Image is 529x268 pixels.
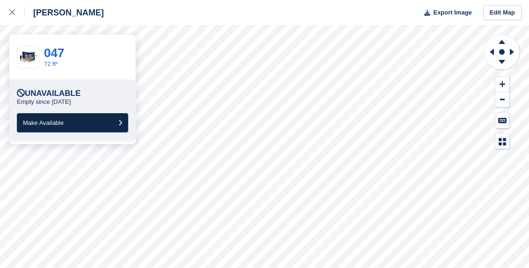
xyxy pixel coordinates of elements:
img: 10-ft-container.jpg [17,49,39,65]
div: [PERSON_NAME] [25,7,104,18]
button: Export Image [419,5,472,21]
a: Edit Map [483,5,522,21]
div: Unavailable [17,89,80,98]
button: Zoom Out [495,92,509,108]
button: Map Legend [495,134,509,149]
a: 72 ft² [44,60,58,67]
p: Empty since [DATE] [17,98,71,106]
button: Zoom In [495,77,509,92]
button: Keyboard Shortcuts [495,113,509,128]
span: Export Image [433,8,471,17]
a: 047 [44,46,64,60]
button: Make Available [17,113,128,132]
span: Make Available [23,119,64,126]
